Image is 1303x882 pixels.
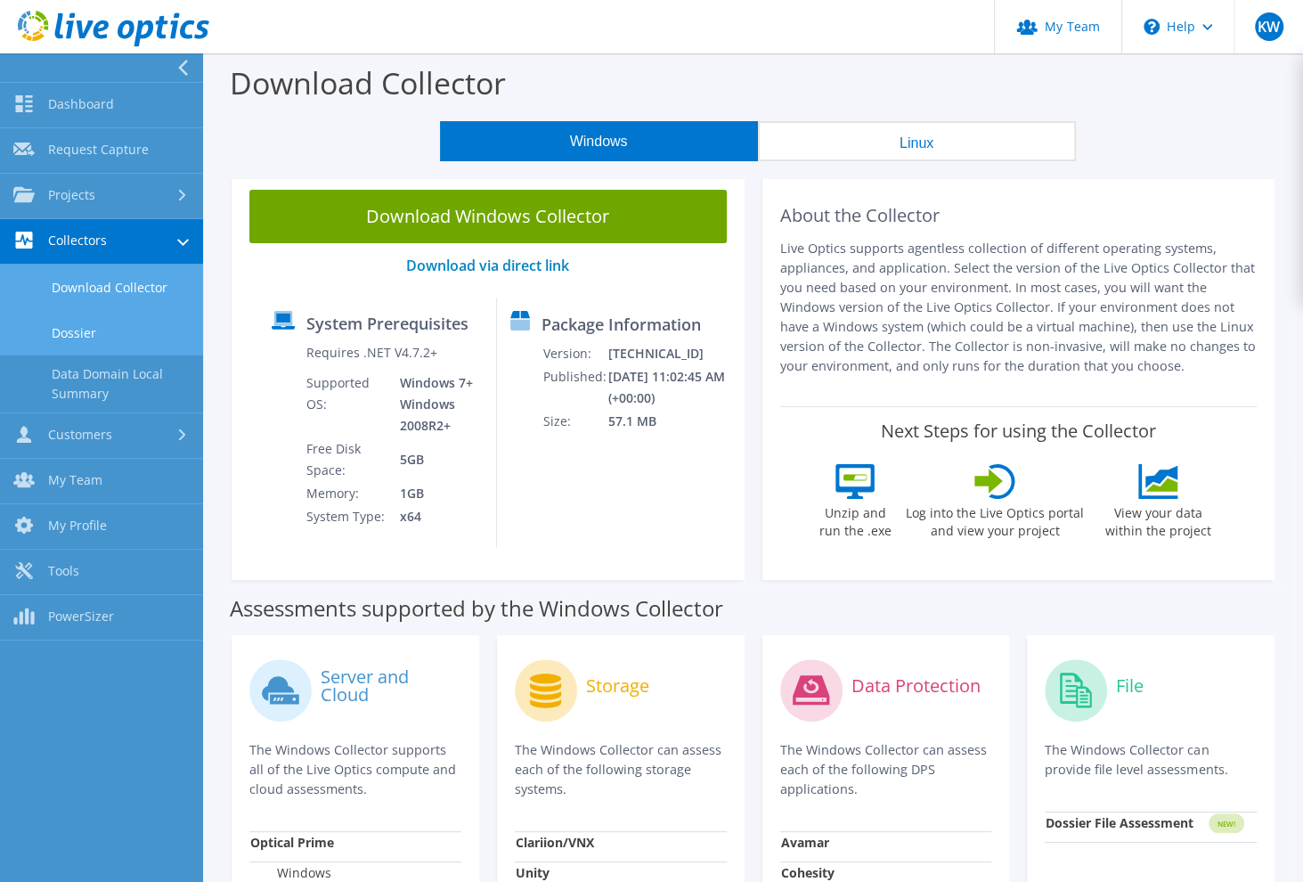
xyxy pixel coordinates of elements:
label: Windows [250,864,331,882]
td: x64 [387,505,482,528]
label: Package Information [542,315,701,333]
strong: Clariion/VNX [516,834,594,851]
strong: Unity [516,864,550,881]
strong: Avamar [781,834,829,851]
td: System Type: [305,505,387,528]
td: Memory: [305,482,387,505]
a: Download via direct link [406,256,569,275]
p: The Windows Collector can assess each of the following DPS applications. [780,740,992,799]
strong: Dossier File Assessment [1046,814,1193,831]
td: Supported OS: [305,372,387,437]
td: [DATE] 11:02:45 AM (+00:00) [607,365,737,410]
label: Data Protection [851,677,981,695]
strong: Optical Prime [250,834,334,851]
td: Published: [542,365,607,410]
label: Requires .NET V4.7.2+ [306,344,437,362]
td: Windows 7+ Windows 2008R2+ [387,372,482,437]
label: Next Steps for using the Collector [881,421,1156,442]
span: KW [1255,12,1283,41]
td: Size: [542,410,607,433]
td: 1GB [387,482,482,505]
button: Linux [758,121,1076,161]
p: The Windows Collector can assess each of the following storage systems. [515,740,727,799]
td: 5GB [387,437,482,482]
label: Unzip and run the .exe [814,499,896,540]
label: System Prerequisites [306,314,468,332]
p: The Windows Collector supports all of the Live Optics compute and cloud assessments. [249,740,461,799]
label: Storage [586,677,649,695]
td: Free Disk Space: [305,437,387,482]
button: Windows [440,121,758,161]
h2: About the Collector [780,205,1258,226]
label: Assessments supported by the Windows Collector [230,600,723,617]
td: [TECHNICAL_ID] [607,342,737,365]
td: 57.1 MB [607,410,737,433]
label: Server and Cloud [321,668,461,704]
tspan: NEW! [1217,819,1235,829]
p: Live Optics supports agentless collection of different operating systems, appliances, and applica... [780,239,1258,376]
label: View your data within the project [1094,499,1222,540]
a: Download Windows Collector [249,190,727,243]
label: Download Collector [230,62,506,103]
label: Log into the Live Optics portal and view your project [905,499,1085,540]
label: File [1116,677,1144,695]
strong: Cohesity [781,864,835,881]
p: The Windows Collector can provide file level assessments. [1045,740,1257,780]
td: Version: [542,342,607,365]
svg: \n [1144,19,1160,35]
